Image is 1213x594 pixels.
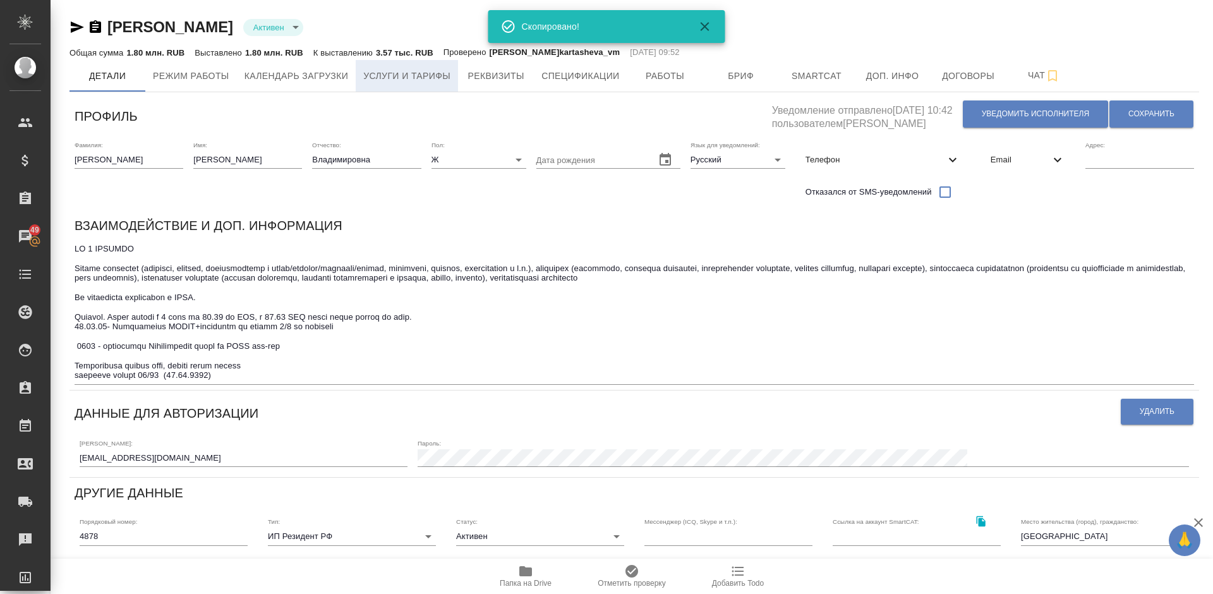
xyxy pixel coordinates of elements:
button: Уведомить исполнителя [963,100,1108,128]
button: Активен [250,22,288,33]
div: Русский [691,151,785,169]
div: Email [981,146,1075,174]
span: Режим работы [153,68,229,84]
span: Чат [1014,68,1075,83]
label: Фамилия: [75,142,103,148]
button: Папка на Drive [473,559,579,594]
span: 🙏 [1174,527,1195,554]
span: Календарь загрузки [244,68,349,84]
button: Скопировать ссылку для ЯМессенджера [69,20,85,35]
div: ИП Резидент РФ [268,528,436,545]
label: Пароль: [418,440,441,446]
span: Работы [635,68,696,84]
p: 3.57 тыс. RUB [376,48,433,58]
p: К выставлению [313,48,376,58]
label: Пол: [431,142,445,148]
div: Ж [431,151,526,169]
p: Проверено [444,46,490,59]
textarea: LO 1 IPSUMDO Sitame consectet (adipisci, elitsed, doeiusmodtemp i utlab/etdolor/magnaali/enimad, ... [75,244,1194,380]
span: Детали [77,68,138,84]
span: Отказался от SMS-уведомлений [806,186,932,198]
label: Отчество: [312,142,341,148]
a: [PERSON_NAME] [107,18,233,35]
h5: Уведомление отправлено [DATE] 10:42 пользователем [PERSON_NAME] [772,97,962,131]
label: Язык для уведомлений: [691,142,760,148]
h6: Другие данные [75,483,183,503]
span: Smartcat [787,68,847,84]
h6: Взаимодействие и доп. информация [75,215,342,236]
div: Активен [456,528,624,545]
span: Сохранить [1128,109,1174,119]
span: Доп. инфо [862,68,923,84]
label: [PERSON_NAME]: [80,440,133,446]
span: Email [991,154,1050,166]
div: Скопировано! [522,20,680,33]
button: Сохранить [1109,100,1193,128]
p: Выставлено [195,48,245,58]
span: Услуги и тарифы [363,68,450,84]
h6: Профиль [75,106,138,126]
label: Имя: [193,142,207,148]
button: Отметить проверку [579,559,685,594]
span: Спецификации [541,68,619,84]
span: 49 [23,224,47,236]
p: 1.80 млн. RUB [245,48,303,58]
button: Добавить Todo [685,559,791,594]
label: Статус: [456,519,478,525]
span: Телефон [806,154,945,166]
div: Телефон [795,146,970,174]
button: Скопировать ссылку [968,508,994,534]
span: Отметить проверку [598,579,665,588]
span: Бриф [711,68,771,84]
span: Реквизиты [466,68,526,84]
label: Место жительства (город), гражданство: [1021,519,1138,525]
label: Порядковый номер: [80,519,137,525]
label: Мессенджер (ICQ, Skype и т.п.): [644,519,737,525]
span: Папка на Drive [500,579,552,588]
label: Тип: [268,519,280,525]
svg: Подписаться [1045,68,1060,83]
span: Договоры [938,68,999,84]
p: Общая сумма [69,48,126,58]
label: Адрес: [1085,142,1105,148]
p: [DATE] 09:52 [630,46,680,59]
button: Закрыть [690,19,720,34]
p: 1.80 млн. RUB [126,48,184,58]
div: Активен [243,19,303,36]
a: 49 [3,221,47,252]
p: [PERSON_NAME]kartasheva_vm [490,46,620,59]
button: 🙏 [1169,524,1200,556]
label: Ссылка на аккаунт SmartCAT: [833,519,919,525]
span: Добавить Todo [712,579,764,588]
h6: Данные для авторизации [75,403,258,423]
span: Удалить [1140,406,1174,417]
button: Удалить [1121,399,1193,425]
span: Уведомить исполнителя [982,109,1089,119]
button: Скопировать ссылку [88,20,103,35]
